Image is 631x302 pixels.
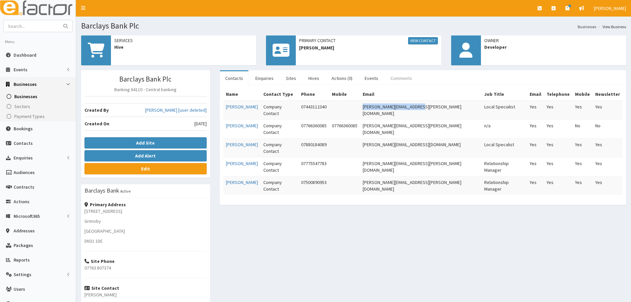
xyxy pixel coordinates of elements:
span: Reports [14,257,30,263]
a: [PERSON_NAME] [226,104,258,110]
a: [PERSON_NAME] [226,142,258,148]
span: Payment Types [14,113,45,119]
a: Events [359,71,384,85]
td: Yes [572,176,593,195]
span: Settings [14,272,31,277]
td: Company Contact [261,100,299,120]
span: Businesses [14,81,37,87]
td: Relationship Manager [482,176,527,195]
span: Owner [484,37,623,44]
b: Edit [141,166,150,172]
b: Created On [84,121,109,127]
td: [PERSON_NAME][EMAIL_ADDRESS][PERSON_NAME][DOMAIN_NAME] [360,120,482,139]
th: Phone [298,88,329,100]
input: Search... [4,20,59,32]
span: Primary Contact [299,37,438,44]
span: Contracts [14,184,34,190]
a: Enquiries [250,71,279,85]
td: Yes [527,120,544,139]
td: Yes [527,176,544,195]
a: [PERSON_NAME] [226,160,258,166]
td: Yes [527,100,544,120]
span: Bookings [14,126,33,132]
th: Email [527,88,544,100]
a: [PERSON_NAME] [226,123,258,129]
h3: Barclays Bank Plc [84,75,207,83]
span: Enquiries [14,155,33,161]
span: Packages [14,242,33,248]
strong: Primary Address [84,202,126,208]
td: Local Specialist [482,100,527,120]
th: Mobile [329,88,360,100]
a: Edit [84,163,207,174]
span: Services [114,37,253,44]
td: Company Contact [261,139,299,157]
th: Newsletter [593,88,623,100]
span: [DATE] [194,120,207,127]
p: DN31 1DE [84,238,207,244]
span: Addresses [14,228,35,234]
td: 07766360085 [298,120,329,139]
a: Contacts [220,71,248,85]
th: Name [223,88,261,100]
a: Sectors [2,101,76,111]
td: Yes [544,157,572,176]
a: [PERSON_NAME] [user deleted] [145,107,207,113]
b: Add Alert [135,153,156,159]
span: Developer [484,44,623,50]
p: Grimsby [84,218,207,224]
th: Contact Type [261,88,299,100]
li: View Business [596,24,626,30]
a: Hives [303,71,325,85]
span: Audiences [14,169,35,175]
span: Businesses [14,93,37,99]
td: Company Contact [261,120,299,139]
td: Yes [527,139,544,157]
h3: Barclays Bank [84,188,119,194]
a: Sites [281,71,301,85]
td: Yes [544,139,572,157]
td: [PERSON_NAME][EMAIL_ADDRESS][PERSON_NAME][DOMAIN_NAME] [360,100,482,120]
td: 07443112340 [298,100,329,120]
td: [PERSON_NAME][EMAIL_ADDRESS][PERSON_NAME][DOMAIN_NAME] [360,176,482,195]
small: Active [120,189,131,194]
span: Contacts [14,140,33,146]
span: [PERSON_NAME] [594,5,626,11]
th: Job Title [482,88,527,100]
td: [PERSON_NAME][EMAIL_ADDRESS][PERSON_NAME][DOMAIN_NAME] [360,157,482,176]
td: Yes [544,176,572,195]
span: Users [14,286,25,292]
td: Yes [572,100,593,120]
span: Dashboard [14,52,36,58]
a: Businesses [2,91,76,101]
a: [PERSON_NAME] [226,179,258,185]
th: Telephone [544,88,572,100]
a: Comments [385,71,417,85]
td: Yes [527,157,544,176]
a: Actions (0) [326,71,358,85]
td: No [593,120,623,139]
td: 07500890953 [298,176,329,195]
td: Yes [593,157,623,176]
strong: Site Contact [84,285,119,291]
span: Microsoft365 [14,213,40,219]
p: [PERSON_NAME] [84,291,207,298]
th: Email [360,88,482,100]
td: Local Specalist [482,139,527,157]
span: Hive [114,44,253,50]
span: Actions [14,199,29,205]
span: Events [14,67,27,73]
td: Company Contact [261,157,299,176]
td: 07766360085 [329,120,360,139]
td: 07880184089 [298,139,329,157]
b: Add Site [136,140,155,146]
a: View Contact [408,37,438,44]
p: Banking 64110 - Central banking [84,86,207,93]
span: [PERSON_NAME] [299,44,438,51]
b: Created By [84,107,109,113]
th: Mobile [572,88,593,100]
td: Yes [544,120,572,139]
strong: Site Phone [84,258,115,264]
p: [GEOGRAPHIC_DATA] [84,228,207,234]
td: Yes [593,139,623,157]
